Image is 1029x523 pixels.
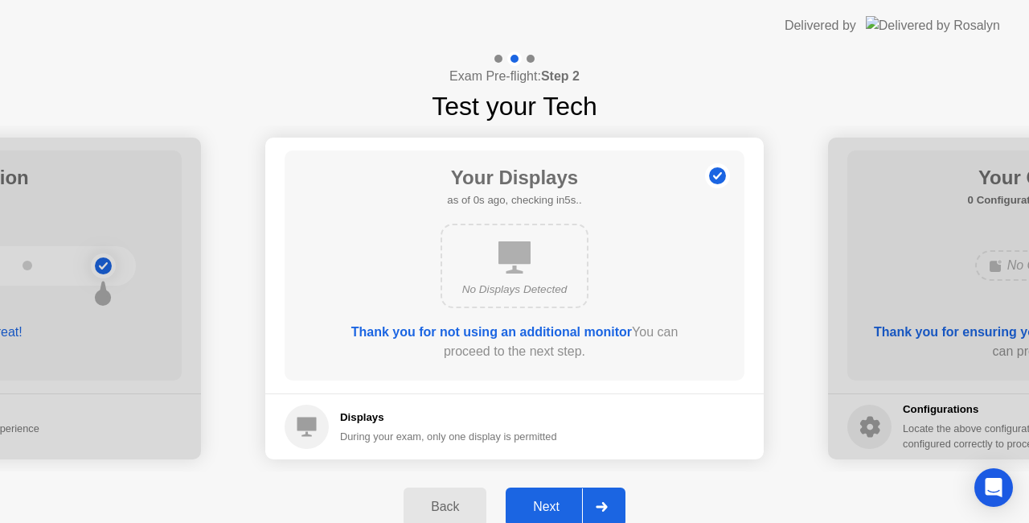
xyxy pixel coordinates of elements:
div: No Displays Detected [455,282,574,298]
b: Step 2 [541,69,580,83]
div: Open Intercom Messenger [974,468,1013,507]
img: Delivered by Rosalyn [866,16,1000,35]
h5: as of 0s ago, checking in5s.. [447,192,581,208]
div: You can proceed to the next step. [330,323,699,361]
div: During your exam, only one display is permitted [340,429,557,444]
div: Next [510,500,582,514]
h4: Exam Pre-flight: [449,67,580,86]
div: Back [408,500,482,514]
h1: Your Displays [447,163,581,192]
div: Delivered by [785,16,856,35]
h5: Displays [340,410,557,426]
b: Thank you for not using an additional monitor [351,325,632,339]
h1: Test your Tech [432,87,597,126]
